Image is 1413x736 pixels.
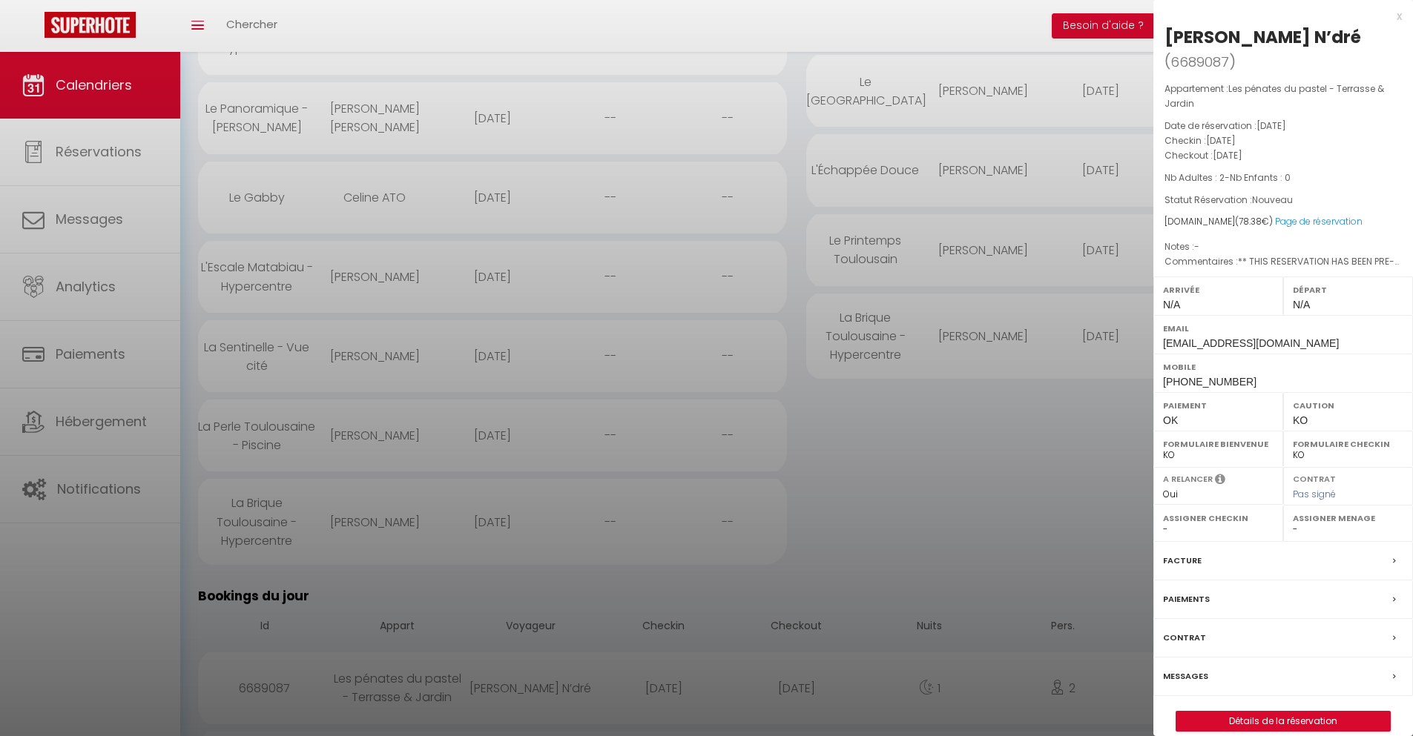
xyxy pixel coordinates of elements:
a: Page de réservation [1275,215,1363,228]
span: KO [1293,414,1308,426]
span: [DATE] [1256,119,1286,132]
span: [PHONE_NUMBER] [1163,376,1256,388]
p: Date de réservation : [1165,119,1402,133]
label: Paiements [1163,591,1210,607]
span: 78.38 [1239,215,1262,228]
span: 6689087 [1170,53,1229,71]
span: ( €) [1235,215,1273,228]
span: Nouveau [1252,193,1293,206]
p: Checkin : [1165,133,1402,148]
label: Assigner Menage [1293,511,1403,526]
div: [DOMAIN_NAME] [1165,215,1402,229]
label: Email [1163,321,1403,336]
label: Paiement [1163,398,1274,413]
span: OK [1163,414,1178,426]
span: [EMAIL_ADDRESS][DOMAIN_NAME] [1163,337,1339,349]
label: A relancer [1163,473,1213,485]
a: Détails de la réservation [1176,712,1390,731]
p: Notes : [1165,239,1402,254]
p: Appartement : [1165,82,1402,111]
button: Détails de la réservation [1176,711,1391,732]
span: [DATE] [1206,134,1236,147]
div: x [1153,7,1402,25]
label: Contrat [1163,630,1206,646]
span: ( ) [1165,51,1236,72]
p: Commentaires : [1165,254,1402,269]
label: Messages [1163,669,1208,684]
span: Nb Enfants : 0 [1230,171,1291,184]
label: Facture [1163,553,1202,568]
label: Assigner Checkin [1163,511,1274,526]
label: Formulaire Checkin [1293,437,1403,451]
span: - [1194,240,1199,253]
label: Contrat [1293,473,1336,483]
span: N/A [1293,299,1310,311]
label: Mobile [1163,359,1403,374]
span: [DATE] [1213,149,1242,162]
button: Ouvrir le widget de chat LiveChat [12,6,56,50]
span: Les pénates du pastel - Terrasse & Jardin [1165,82,1384,110]
p: - [1165,170,1402,185]
span: N/A [1163,299,1180,311]
label: Départ [1293,282,1403,297]
span: Pas signé [1293,488,1336,500]
label: Arrivée [1163,282,1274,297]
i: Sélectionner OUI si vous souhaiter envoyer les séquences de messages post-checkout [1215,473,1225,489]
span: Nb Adultes : 2 [1165,171,1225,184]
p: Checkout : [1165,148,1402,163]
p: Statut Réservation : [1165,193,1402,208]
label: Formulaire Bienvenue [1163,437,1274,451]
label: Caution [1293,398,1403,413]
div: [PERSON_NAME] N’dré [1165,25,1361,49]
